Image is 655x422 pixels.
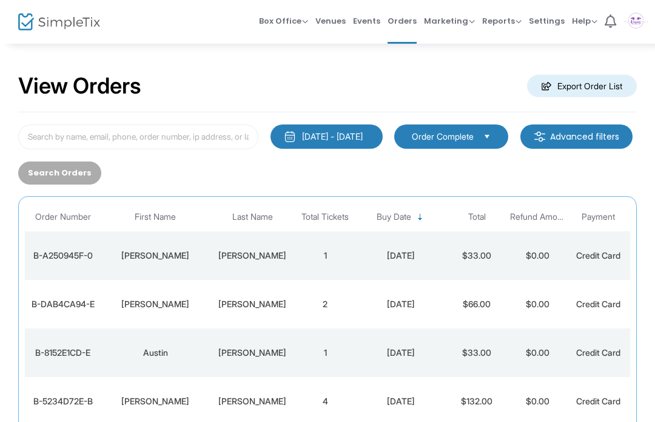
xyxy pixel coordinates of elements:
[576,396,620,406] span: Credit Card
[358,395,443,407] div: 8/11/2025
[358,250,443,262] div: 8/13/2025
[213,347,292,359] div: Gaskin
[576,250,620,260] span: Credit Card
[377,212,411,222] span: Buy Date
[104,395,207,407] div: Deborah
[18,124,258,149] input: Search by name, email, phone, order number, ip address, or last 4 digits of card
[28,395,98,407] div: B-5234D72E-B
[104,347,207,359] div: Austin
[576,347,620,358] span: Credit Card
[213,298,292,310] div: Wade
[576,299,620,309] span: Credit Card
[28,347,98,359] div: B-8152E1CD-E
[507,280,568,328] td: $0.00
[507,328,568,377] td: $0.00
[295,280,355,328] td: 2
[28,298,98,310] div: B-DAB4CA94-E
[104,298,207,310] div: Norman
[412,131,474,143] span: Order Complete
[358,298,443,310] div: 8/12/2025
[534,131,546,143] img: filter
[388,5,417,36] span: Orders
[529,5,565,36] span: Settings
[302,131,363,143] div: [DATE] - [DATE]
[104,250,207,262] div: Nina
[507,231,568,280] td: $0.00
[295,231,355,280] td: 1
[446,280,507,328] td: $66.00
[28,250,98,262] div: B-A250945F-0
[415,213,425,222] span: Sortable
[35,212,91,222] span: Order Number
[259,15,308,27] span: Box Office
[232,212,273,222] span: Last Name
[446,328,507,377] td: $33.00
[18,73,141,100] h2: View Orders
[527,75,637,97] m-button: Export Order List
[358,347,443,359] div: 8/11/2025
[213,250,292,262] div: Hicks
[520,124,633,149] m-button: Advanced filters
[270,124,383,149] button: [DATE] - [DATE]
[572,15,597,27] span: Help
[295,203,355,231] th: Total Tickets
[315,5,346,36] span: Venues
[507,203,568,231] th: Refund Amount
[582,212,615,222] span: Payment
[446,231,507,280] td: $33.00
[424,15,475,27] span: Marketing
[479,130,495,143] button: Select
[284,131,296,143] img: monthly
[353,5,380,36] span: Events
[295,328,355,377] td: 1
[135,212,176,222] span: First Name
[482,15,522,27] span: Reports
[446,203,507,231] th: Total
[213,395,292,407] div: Foster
